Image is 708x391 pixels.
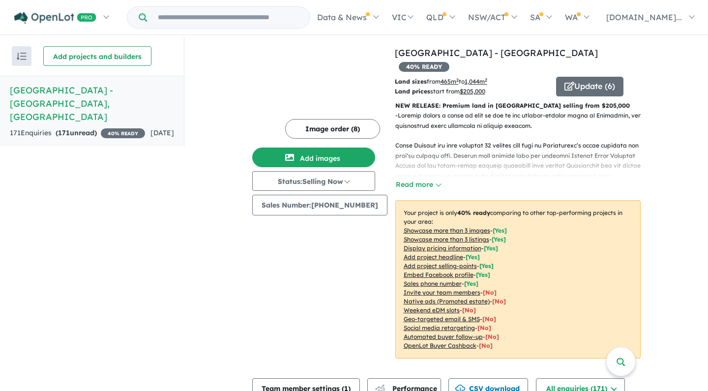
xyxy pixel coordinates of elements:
[375,385,384,390] img: line-chart.svg
[404,306,460,314] u: Weekend eDM slots
[149,7,308,28] input: Try estate name, suburb, builder or developer
[459,78,487,85] span: to
[395,78,427,85] b: Land sizes
[404,271,473,278] u: Embed Facebook profile
[404,342,476,349] u: OpenLot Buyer Cashback
[404,280,462,287] u: Sales phone number
[404,262,477,270] u: Add project selling-points
[395,101,641,111] p: NEW RELEASE: Premium land in [GEOGRAPHIC_DATA] selling from $205,000
[395,88,430,95] b: Land prices
[150,128,174,137] span: [DATE]
[441,78,459,85] u: 465 m
[101,128,145,138] span: 40 % READY
[252,148,375,167] button: Add images
[479,342,493,349] span: [No]
[395,77,549,87] p: from
[464,280,478,287] span: [ Yes ]
[10,84,174,123] h5: [GEOGRAPHIC_DATA] - [GEOGRAPHIC_DATA] , [GEOGRAPHIC_DATA]
[43,46,151,66] button: Add projects and builders
[485,333,499,340] span: [No]
[58,128,70,137] span: 171
[479,262,494,270] span: [ Yes ]
[252,195,387,215] button: Sales Number:[PHONE_NUMBER]
[17,53,27,60] img: sort.svg
[404,236,489,243] u: Showcase more than 3 listings
[285,119,380,139] button: Image order (8)
[606,12,682,22] span: [DOMAIN_NAME]...
[404,227,490,234] u: Showcase more than 3 images
[462,306,476,314] span: [No]
[477,324,491,331] span: [No]
[395,200,641,359] p: Your project is only comparing to other top-performing projects in your area: - - - - - - - - - -...
[466,253,480,261] span: [ Yes ]
[404,315,480,323] u: Geo-targeted email & SMS
[493,227,507,234] span: [ Yes ]
[404,244,481,252] u: Display pricing information
[404,324,475,331] u: Social media retargeting
[252,171,375,191] button: Status:Selling Now
[457,209,490,216] b: 40 % ready
[460,88,485,95] u: $ 205,000
[404,298,490,305] u: Native ads (Promoted estate)
[395,179,442,190] button: Read more
[404,253,463,261] u: Add project headline
[476,271,490,278] span: [ Yes ]
[556,77,623,96] button: Update (6)
[10,127,145,139] div: 171 Enquir ies
[465,78,487,85] u: 1,044 m
[485,77,487,83] sup: 2
[484,244,498,252] span: [ Yes ]
[492,298,506,305] span: [No]
[483,289,497,296] span: [ No ]
[492,236,506,243] span: [ Yes ]
[56,128,97,137] strong: ( unread)
[404,289,480,296] u: Invite your team members
[456,77,459,83] sup: 2
[404,333,483,340] u: Automated buyer follow-up
[395,87,549,96] p: start from
[399,62,449,72] span: 40 % READY
[482,315,496,323] span: [No]
[395,47,598,59] a: [GEOGRAPHIC_DATA] - [GEOGRAPHIC_DATA]
[14,12,96,24] img: Openlot PRO Logo White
